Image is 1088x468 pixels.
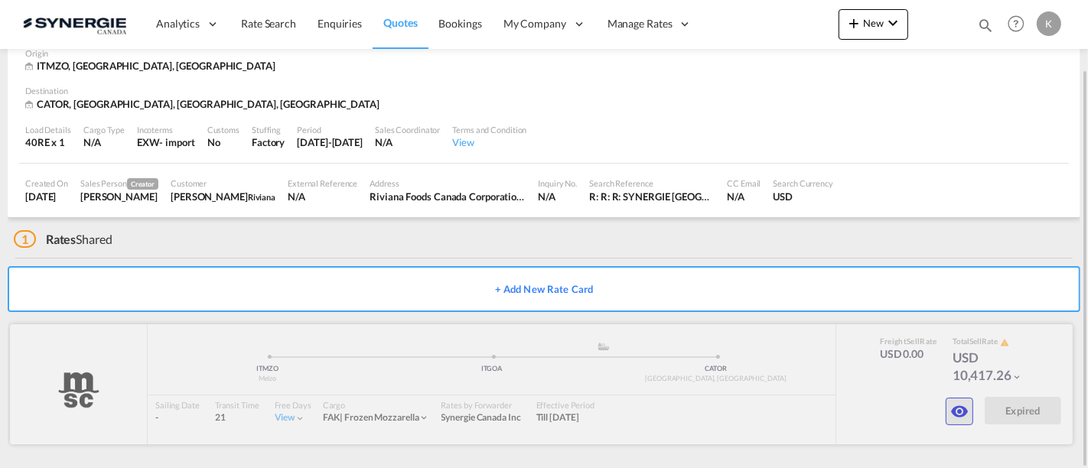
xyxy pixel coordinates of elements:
div: Created On [25,177,68,189]
span: Quotes [383,16,417,29]
div: Load Details [25,124,71,135]
div: Cargo Type [83,124,125,135]
div: Stuffing [252,124,285,135]
md-icon: icon-eye [950,402,969,421]
div: K [1037,11,1061,36]
div: - import [160,135,195,149]
md-icon: icon-chevron-down [884,14,902,32]
div: Incoterms [137,124,195,135]
div: Period [297,124,363,135]
div: Inquiry No. [538,177,577,189]
div: icon-magnify [977,17,994,40]
div: Origin [25,47,1063,59]
div: No [207,135,239,149]
md-icon: icon-plus 400-fg [845,14,863,32]
div: Karen Mercier [80,190,158,203]
span: Help [1003,11,1029,37]
span: 1 [14,230,36,248]
div: N/A [538,190,577,203]
div: Factory Stuffing [252,135,285,149]
div: CATOR, Toronto, ON, Americas [25,97,383,112]
div: Address [370,177,526,189]
span: Enquiries [318,17,362,30]
button: + Add New Rate Card [8,266,1080,312]
div: Sales Coordinator [375,124,440,135]
div: 3 Sep 2025 [25,190,68,203]
div: Terms and Condition [452,124,526,135]
div: R: R: R: SYNERGIE CANADA: Riviana FCL rate for September Italy - 40 RF from MELZO - week 36 [589,190,715,203]
div: Help [1003,11,1037,38]
div: 30 Sep 2025 [297,135,363,149]
md-icon: icon-magnify [977,17,994,34]
span: ITMZO, [GEOGRAPHIC_DATA], [GEOGRAPHIC_DATA] [37,60,275,72]
span: Rates [46,232,77,246]
div: Customs [207,124,239,135]
span: Analytics [156,16,200,31]
div: Customer [171,177,275,189]
span: My Company [503,16,566,31]
div: Riviana Foods Canada Corporation 5125 rue du Trianon, suite 450 Montréal, QC H1M 2S5 [370,190,526,203]
div: View [452,135,526,149]
span: Riviana [248,192,275,202]
div: N/A [288,190,357,203]
div: Destination [25,85,1063,96]
div: 40RE x 1 [25,135,71,149]
div: USD [773,190,833,203]
div: Search Currency [773,177,833,189]
span: Manage Rates [608,16,673,31]
div: ITMZO, Melzo, Europe [25,59,279,73]
div: N/A [83,135,125,149]
button: icon-plus 400-fgNewicon-chevron-down [839,9,908,40]
div: Sales Person [80,177,158,190]
div: N/A [375,135,440,149]
div: EXW [137,135,160,149]
img: 1f56c880d42311ef80fc7dca854c8e59.png [23,7,126,41]
div: Yassine Cherkaoui [171,190,275,203]
button: icon-eye [946,398,973,425]
span: Bookings [439,17,482,30]
div: External Reference [288,177,357,189]
span: Rate Search [241,17,296,30]
div: N/A [727,190,761,203]
div: CC Email [727,177,761,189]
div: Search Reference [589,177,715,189]
div: Shared [14,231,112,248]
span: Creator [127,178,158,190]
span: New [845,17,902,29]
